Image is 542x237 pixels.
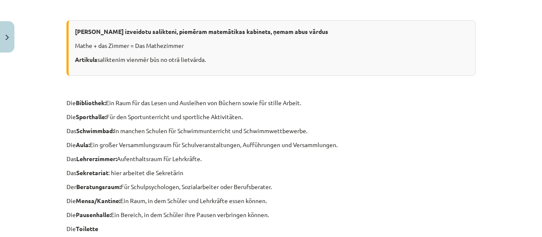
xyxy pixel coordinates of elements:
p: Die Ein Bereich, in dem Schüler ihre Pausen verbringen können. [66,210,476,219]
p: Mathe + das Zimmer = Das Mathezimmer [75,41,469,50]
b: Sporthalle: [76,113,106,120]
p: Das : hier arbeitet die Sekretärin [66,168,476,177]
b: [PERSON_NAME] izveidotu salikteni, piemēram matemātikas kabinets, ņemam abus vārdus [75,28,328,35]
p: Die [66,224,476,233]
b: Pausenhalle: [76,211,111,218]
p: Die Für den Sportunterricht und sportliche Aktivitäten. [66,112,476,121]
p: Das Aufenthaltsraum für Lehrkräfte. [66,154,476,163]
p: Die Ein großer Versammlungsraum für Schulveranstaltungen, Aufführungen und Versammlungen. [66,140,476,149]
b: Toilette [76,225,98,232]
p: Die Ein Raum, in dem Schüler und Lehrkräfte essen können. [66,196,476,205]
p: Die Ein Raum für das Lesen und Ausleihen von Büchern sowie für stille Arbeit. [66,98,476,107]
b: Sekretariat [76,169,108,176]
b: Aula: [76,141,90,148]
p: Das In manchen Schulen für Schwimmunterricht und Schwimmwettbewerbe. [66,126,476,135]
b: Bibliothek: [76,99,106,106]
b: Beratungsraum: [76,183,121,190]
b: Schwimmbad: [76,127,114,134]
img: icon-close-lesson-0947bae3869378f0d4975bcd49f059093ad1ed9edebbc8119c70593378902aed.svg [6,35,9,40]
p: Der Für Schulpsychologen, Sozialarbeiter oder Berufsberater. [66,182,476,191]
b: Artikuls [75,56,97,63]
b: Lehrerzimmer: [76,155,117,162]
b: Mensa/Kantine: [76,197,120,204]
p: saliktenim vienmēr būs no otrā lietvārda. [75,55,469,64]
